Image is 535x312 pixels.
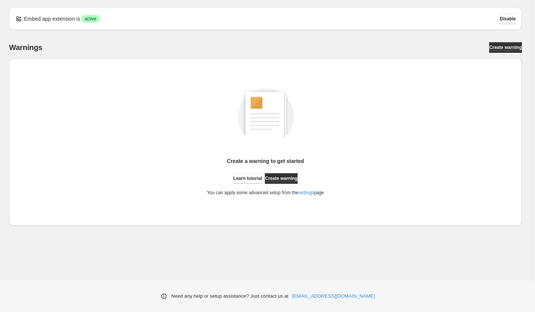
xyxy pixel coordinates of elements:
[85,16,96,22] span: active
[265,175,298,181] span: Create warning
[265,173,298,184] a: Create warning
[207,190,324,196] p: You can apply some advanced setup from the page
[227,157,304,165] p: Create a warning to get started
[233,175,262,181] span: Learn tutorial
[500,16,516,22] span: Disable
[298,190,314,195] a: settings
[233,173,262,184] a: Learn tutorial
[489,42,522,53] a: Create warning
[9,43,42,52] h2: Warnings
[292,292,375,300] a: [EMAIL_ADDRESS][DOMAIN_NAME]
[489,44,522,50] span: Create warning
[24,15,80,23] p: Embed app extension is
[500,14,516,24] button: Disable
